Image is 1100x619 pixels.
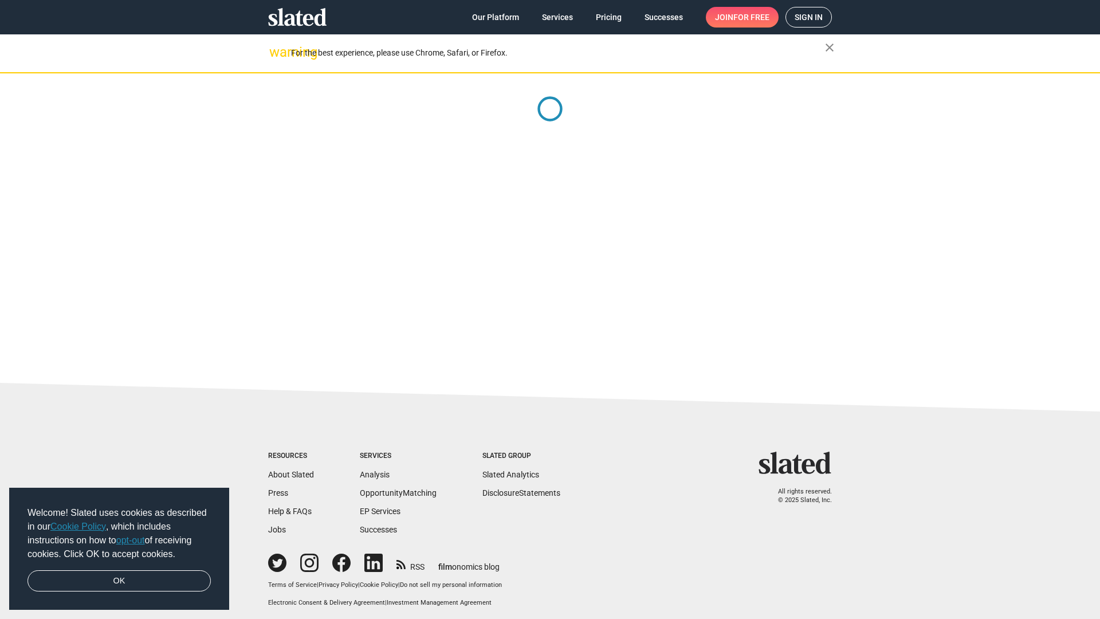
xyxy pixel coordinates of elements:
[596,7,622,28] span: Pricing
[400,581,502,590] button: Do not sell my personal information
[823,41,836,54] mat-icon: close
[358,581,360,589] span: |
[27,506,211,561] span: Welcome! Slated uses cookies as described in our , which includes instructions on how to of recei...
[269,45,283,59] mat-icon: warning
[268,581,317,589] a: Terms of Service
[268,488,288,497] a: Press
[398,581,400,589] span: |
[438,562,452,571] span: film
[715,7,769,28] span: Join
[482,452,560,461] div: Slated Group
[385,599,387,606] span: |
[291,45,825,61] div: For the best experience, please use Chrome, Safari, or Firefox.
[360,488,437,497] a: OpportunityMatching
[360,470,390,479] a: Analysis
[396,555,425,573] a: RSS
[733,7,769,28] span: for free
[319,581,358,589] a: Privacy Policy
[438,553,500,573] a: filmonomics blog
[635,7,692,28] a: Successes
[360,581,398,589] a: Cookie Policy
[268,507,312,516] a: Help & FAQs
[542,7,573,28] span: Services
[268,525,286,534] a: Jobs
[116,535,145,545] a: opt-out
[645,7,683,28] span: Successes
[360,507,400,516] a: EP Services
[766,488,832,504] p: All rights reserved. © 2025 Slated, Inc.
[795,7,823,27] span: Sign in
[50,522,106,531] a: Cookie Policy
[317,581,319,589] span: |
[482,488,560,497] a: DisclosureStatements
[360,452,437,461] div: Services
[706,7,779,28] a: Joinfor free
[387,599,492,606] a: Investment Management Agreement
[27,570,211,592] a: dismiss cookie message
[9,488,229,610] div: cookieconsent
[587,7,631,28] a: Pricing
[472,7,519,28] span: Our Platform
[268,452,314,461] div: Resources
[785,7,832,28] a: Sign in
[533,7,582,28] a: Services
[463,7,528,28] a: Our Platform
[482,470,539,479] a: Slated Analytics
[360,525,397,534] a: Successes
[268,470,314,479] a: About Slated
[268,599,385,606] a: Electronic Consent & Delivery Agreement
